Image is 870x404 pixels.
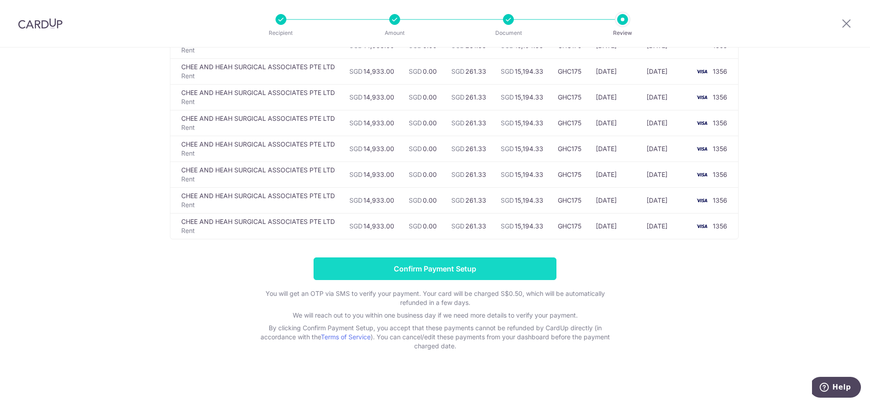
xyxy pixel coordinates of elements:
td: CHEE AND HEAH SURGICAL ASSOCIATES PTE LTD [170,136,342,162]
span: SGD [451,119,464,127]
td: [DATE] [589,84,639,110]
td: 261.33 [444,136,493,162]
p: Rent [181,200,335,209]
span: SGD [501,171,514,178]
p: We will reach out to you within one business day if we need more details to verify your payment. [254,311,616,320]
td: 14,933.00 [342,110,401,136]
img: <span class="translation_missing" title="translation missing: en.account_steps.new_confirm_form.b... [693,195,711,206]
td: CHEE AND HEAH SURGICAL ASSOCIATES PTE LTD [170,187,342,213]
td: GHC175 [551,187,589,213]
td: 15,194.33 [493,162,551,187]
td: CHEE AND HEAH SURGICAL ASSOCIATES PTE LTD [170,162,342,187]
td: 14,933.00 [342,187,401,213]
span: SGD [349,196,362,204]
span: SGD [349,222,362,230]
td: 261.33 [444,162,493,187]
td: CHEE AND HEAH SURGICAL ASSOCIATES PTE LTD [170,213,342,239]
td: GHC175 [551,162,589,187]
td: [DATE] [589,58,639,84]
td: 15,194.33 [493,136,551,162]
p: Recipient [247,29,314,38]
td: 15,194.33 [493,213,551,239]
td: GHC175 [551,58,589,84]
img: <span class="translation_missing" title="translation missing: en.account_steps.new_confirm_form.b... [693,221,711,232]
p: Rent [181,175,335,184]
td: 14,933.00 [342,136,401,162]
p: Document [475,29,542,38]
p: Rent [181,149,335,158]
span: 1356 [713,119,727,127]
span: SGD [409,93,422,101]
td: 0.00 [401,136,444,162]
img: <span class="translation_missing" title="translation missing: en.account_steps.new_confirm_form.b... [693,143,711,154]
span: SGD [409,171,422,178]
img: <span class="translation_missing" title="translation missing: en.account_steps.new_confirm_form.b... [693,169,711,180]
span: SGD [501,222,514,230]
td: [DATE] [589,213,639,239]
span: SGD [451,93,464,101]
td: 261.33 [444,110,493,136]
td: 261.33 [444,84,493,110]
td: [DATE] [639,110,690,136]
span: SGD [349,119,362,127]
img: <span class="translation_missing" title="translation missing: en.account_steps.new_confirm_form.b... [693,66,711,77]
span: 1356 [713,145,727,152]
span: SGD [451,171,464,178]
td: 14,933.00 [342,84,401,110]
span: SGD [349,171,362,178]
td: GHC175 [551,84,589,110]
span: SGD [409,145,422,152]
span: SGD [501,119,514,127]
td: [DATE] [639,136,690,162]
iframe: Opens a widget where you can find more information [812,377,861,399]
p: Rent [181,46,335,55]
td: 261.33 [444,58,493,84]
td: [DATE] [589,136,639,162]
td: [DATE] [639,84,690,110]
span: SGD [501,93,514,101]
p: Rent [181,226,335,235]
span: SGD [451,145,464,152]
span: SGD [501,145,514,152]
p: Rent [181,71,335,81]
span: SGD [501,67,514,75]
td: [DATE] [639,58,690,84]
td: 0.00 [401,213,444,239]
td: 14,933.00 [342,162,401,187]
td: [DATE] [589,110,639,136]
td: [DATE] [589,162,639,187]
td: 14,933.00 [342,58,401,84]
p: You will get an OTP via SMS to verify your payment. Your card will be charged S$0.50, which will ... [254,289,616,307]
td: [DATE] [639,162,690,187]
span: SGD [409,67,422,75]
span: SGD [409,196,422,204]
td: 261.33 [444,213,493,239]
span: SGD [501,196,514,204]
td: 261.33 [444,187,493,213]
td: 15,194.33 [493,187,551,213]
span: SGD [451,222,464,230]
span: SGD [349,145,362,152]
p: Amount [361,29,428,38]
a: Terms of Service [321,333,371,341]
td: CHEE AND HEAH SURGICAL ASSOCIATES PTE LTD [170,58,342,84]
img: <span class="translation_missing" title="translation missing: en.account_steps.new_confirm_form.b... [693,92,711,103]
td: 15,194.33 [493,58,551,84]
td: [DATE] [639,187,690,213]
td: [DATE] [639,213,690,239]
span: SGD [409,222,422,230]
span: SGD [409,119,422,127]
td: 15,194.33 [493,110,551,136]
td: 0.00 [401,187,444,213]
td: 0.00 [401,162,444,187]
span: 1356 [713,67,727,75]
td: 14,933.00 [342,213,401,239]
img: CardUp [18,18,63,29]
span: 1356 [713,196,727,204]
span: SGD [349,67,362,75]
td: [DATE] [589,187,639,213]
td: GHC175 [551,110,589,136]
span: SGD [451,67,464,75]
td: 15,194.33 [493,84,551,110]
